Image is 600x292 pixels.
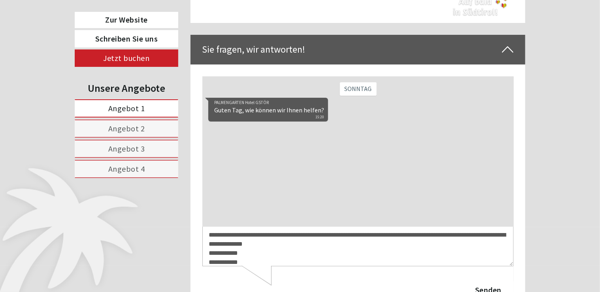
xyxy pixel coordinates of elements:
[12,38,122,44] small: 15:20
[75,81,178,95] div: Unsere Angebote
[191,35,526,64] div: Sie fragen, wir antworten!
[108,103,145,113] span: Angebot 1
[108,144,145,154] span: Angebot 3
[138,6,174,19] div: Sonntag
[12,23,122,29] div: PALMENGARTEN Hotel GSTÖR
[75,12,178,28] a: Zur Website
[6,21,126,46] div: Guten Tag, wie können wir Ihnen helfen?
[260,205,311,222] button: Senden
[108,123,145,133] span: Angebot 2
[108,164,145,174] span: Angebot 4
[75,49,178,67] a: Jetzt buchen
[75,30,178,47] a: Schreiben Sie uns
